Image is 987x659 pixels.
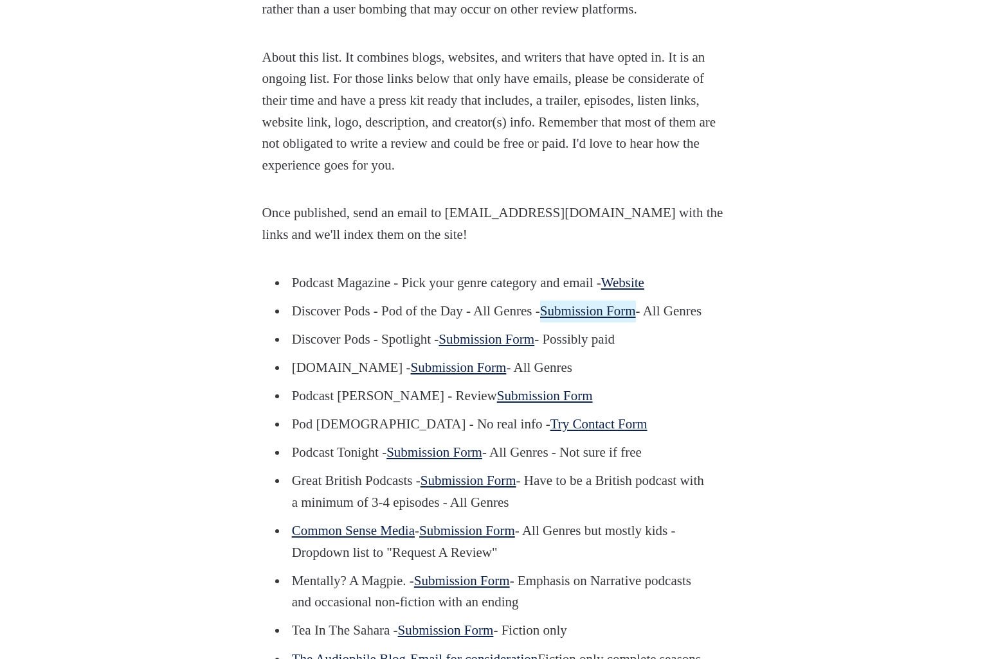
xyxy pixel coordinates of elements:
[262,47,725,177] p: About this list. It combines blogs, websites, and writers that have opted in. It is an ongoing li...
[287,470,705,513] li: Great British Podcasts - - Have to be a British podcast with a minimum of 3-4 episodes - All Genres
[287,357,705,379] li: [DOMAIN_NAME] - - All Genres
[550,416,647,432] a: Try Contact Form
[439,331,534,347] a: Submission Form
[287,414,705,435] li: Pod [DEMOGRAPHIC_DATA] - No real info -
[287,385,705,407] li: Podcast [PERSON_NAME] - Review
[287,620,705,642] li: Tea In The Sahara - - Fiction only
[287,442,705,464] li: Podcast Tonight - - All Genres - Not sure if free
[287,272,705,294] li: Podcast Magazine - Pick your genre category and email -
[414,573,510,588] a: Submission Form
[411,360,507,375] a: Submission Form
[540,303,636,319] a: Submission Form
[287,329,705,351] li: Discover Pods - Spotlight - - Possibly paid
[287,520,705,563] li: - - All Genres but mostly kids - Dropdown list to "Request A Review"
[262,202,725,245] p: Once published, send an email to [EMAIL_ADDRESS][DOMAIN_NAME] with the links and we'll index them...
[601,275,644,290] a: Website
[398,622,494,638] a: Submission Form
[419,523,515,538] a: Submission Form
[292,523,415,538] a: Common Sense Media
[386,444,482,460] a: Submission Form
[421,473,516,488] a: Submission Form
[287,301,705,322] li: Discover Pods - Pod of the Day - All Genres - - All Genres
[497,388,593,403] a: Submission Form
[287,570,705,613] li: Mentally? A Magpie. - - Emphasis on Narrative podcasts and occasional non-fiction with an ending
